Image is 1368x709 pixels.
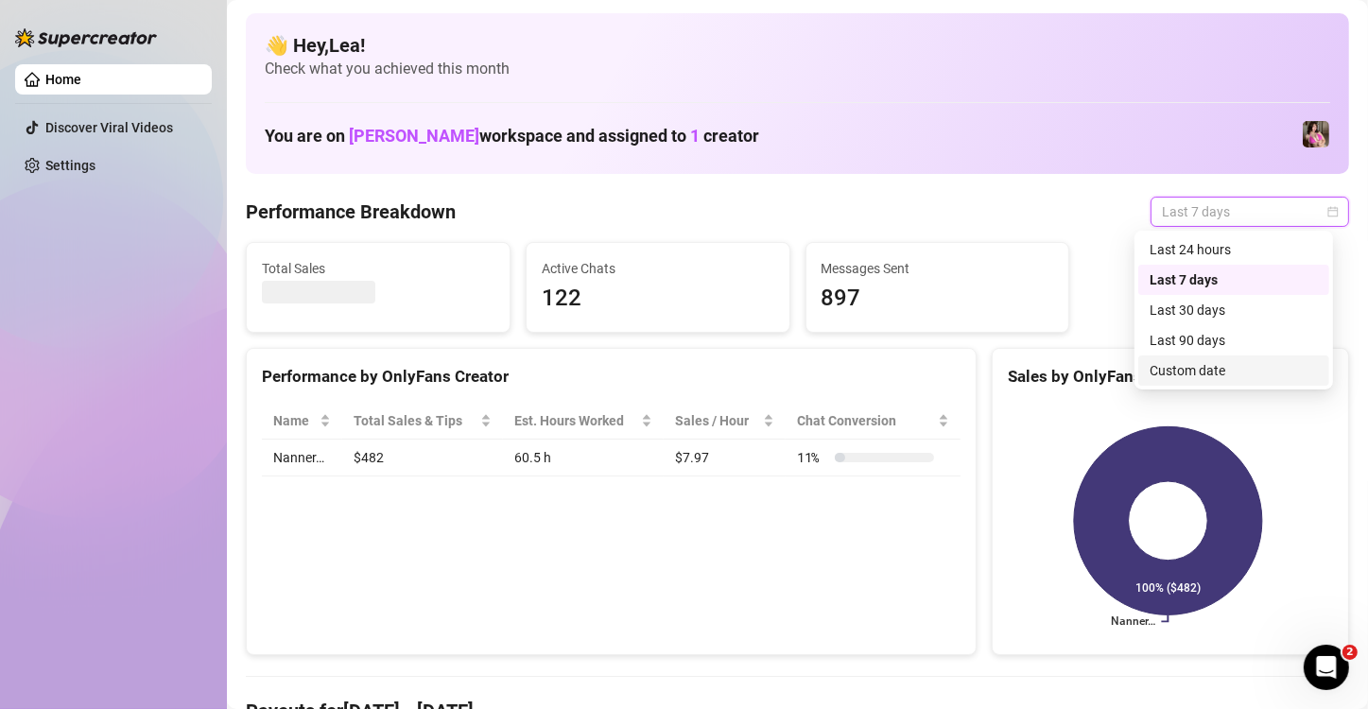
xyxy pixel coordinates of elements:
[1138,234,1329,265] div: Last 24 hours
[1138,325,1329,355] div: Last 90 days
[1342,645,1358,660] span: 2
[45,72,81,87] a: Home
[262,440,342,476] td: Nanner…
[15,28,157,47] img: logo-BBDzfeDw.svg
[342,440,502,476] td: $482
[45,120,173,135] a: Discover Viral Videos
[822,281,1054,317] span: 897
[265,59,1330,79] span: Check what you achieved this month
[1150,239,1318,260] div: Last 24 hours
[664,403,786,440] th: Sales / Hour
[1327,206,1339,217] span: calendar
[786,403,961,440] th: Chat Conversion
[797,447,827,468] span: 11 %
[1150,330,1318,351] div: Last 90 days
[262,258,494,279] span: Total Sales
[273,410,316,431] span: Name
[797,410,934,431] span: Chat Conversion
[1008,364,1333,389] div: Sales by OnlyFans Creator
[1303,121,1329,147] img: Nanner
[342,403,502,440] th: Total Sales & Tips
[354,410,476,431] span: Total Sales & Tips
[1150,269,1318,290] div: Last 7 days
[349,126,479,146] span: [PERSON_NAME]
[690,126,700,146] span: 1
[45,158,95,173] a: Settings
[1138,265,1329,295] div: Last 7 days
[1150,300,1318,320] div: Last 30 days
[265,32,1330,59] h4: 👋 Hey, Lea !
[265,126,759,147] h1: You are on workspace and assigned to creator
[1162,198,1338,226] span: Last 7 days
[675,410,759,431] span: Sales / Hour
[1138,295,1329,325] div: Last 30 days
[1138,355,1329,386] div: Custom date
[1111,615,1155,629] text: Nanner…
[246,199,456,225] h4: Performance Breakdown
[262,403,342,440] th: Name
[822,258,1054,279] span: Messages Sent
[542,281,774,317] span: 122
[514,410,637,431] div: Est. Hours Worked
[1150,360,1318,381] div: Custom date
[664,440,786,476] td: $7.97
[503,440,664,476] td: 60.5 h
[262,364,961,389] div: Performance by OnlyFans Creator
[1304,645,1349,690] iframe: Intercom live chat
[542,258,774,279] span: Active Chats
